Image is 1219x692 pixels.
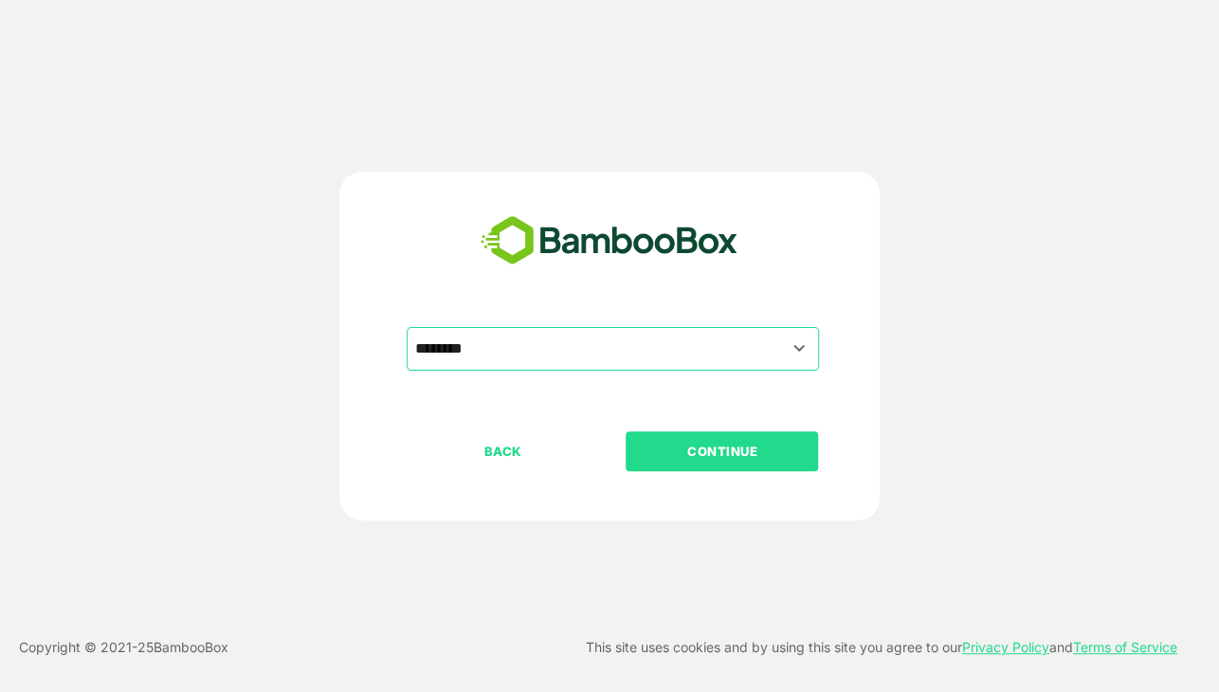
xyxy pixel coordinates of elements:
[626,431,818,471] button: CONTINUE
[407,431,599,471] button: BACK
[409,441,598,462] p: BACK
[470,209,748,272] img: bamboobox
[962,639,1049,655] a: Privacy Policy
[628,441,817,462] p: CONTINUE
[586,636,1177,659] p: This site uses cookies and by using this site you agree to our and
[787,336,812,361] button: Open
[1073,639,1177,655] a: Terms of Service
[19,636,228,659] p: Copyright © 2021- 25 BambooBox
